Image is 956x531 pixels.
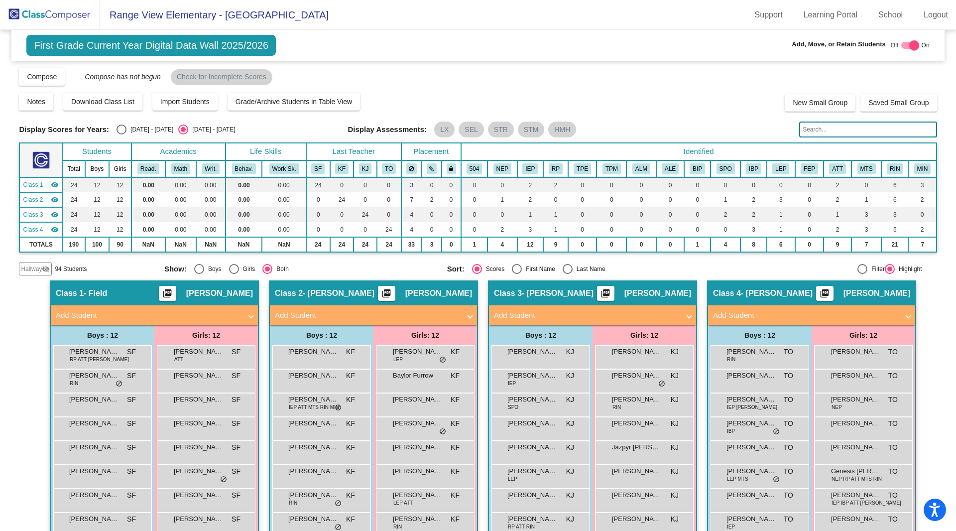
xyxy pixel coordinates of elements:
[740,207,767,222] td: 2
[131,143,226,160] th: Academics
[824,222,851,237] td: 2
[232,163,256,174] button: Behav.
[306,160,330,177] th: Sharon Field
[159,286,176,301] button: Print Students Details
[262,222,306,237] td: 0.00
[851,160,881,177] th: MTSS - brought to team previously
[382,163,396,174] button: TO
[63,93,142,111] button: Download Class List
[27,98,45,106] span: Notes
[51,305,258,325] mat-expansion-panel-header: Add Student
[597,222,626,237] td: 0
[795,192,824,207] td: 0
[377,160,401,177] th: Tiffany O'Brien
[684,222,711,237] td: 0
[330,237,354,252] td: 24
[377,237,401,252] td: 24
[19,222,62,237] td: Tiffany O'Brien - O'Brien
[109,192,131,207] td: 12
[785,94,855,112] button: New Small Group
[165,222,196,237] td: 0.00
[335,163,349,174] button: KF
[19,125,109,134] span: Display Scores for Years:
[262,207,306,222] td: 0.00
[330,222,354,237] td: 0
[824,160,851,177] th: Attendance Concern
[56,310,241,321] mat-panel-title: Add Student
[829,163,845,174] button: ATT
[236,98,353,106] span: Grade/Archive Students in Table View
[573,265,605,273] div: Last Name
[543,177,568,192] td: 2
[708,305,915,325] mat-expansion-panel-header: Add Student
[711,207,740,222] td: 2
[461,160,488,177] th: 504 Plan
[401,192,422,207] td: 7
[746,163,761,174] button: IBP
[568,177,597,192] td: 0
[568,207,597,222] td: 0
[272,265,289,273] div: Both
[117,125,235,134] mat-radio-group: Select an option
[109,222,131,237] td: 12
[824,177,851,192] td: 2
[275,310,460,321] mat-panel-title: Add Student
[377,177,401,192] td: 0
[887,163,903,174] button: RIN
[851,192,881,207] td: 1
[908,207,936,222] td: 0
[226,192,262,207] td: 0.00
[56,288,84,298] span: Class 1
[262,237,306,252] td: NaN
[51,211,59,219] mat-icon: visibility
[401,177,422,192] td: 3
[767,177,795,192] td: 0
[599,288,611,302] mat-icon: picture_as_pdf
[62,177,85,192] td: 24
[801,163,818,174] button: FEP
[228,93,360,111] button: Grade/Archive Students in Table View
[908,160,936,177] th: Math Intervention
[434,122,455,137] mat-chip: LX
[226,237,262,252] td: NaN
[165,192,196,207] td: 0.00
[602,163,621,174] button: TPM
[62,143,131,160] th: Students
[354,192,376,207] td: 0
[165,207,196,222] td: 0.00
[717,163,735,174] button: SPO
[109,237,131,252] td: 90
[796,7,866,23] a: Learning Portal
[306,222,330,237] td: 0
[543,192,568,207] td: 0
[908,192,936,207] td: 2
[467,163,482,174] button: 504
[632,163,650,174] button: ALM
[131,207,165,222] td: 0.00
[377,192,401,207] td: 0
[487,222,517,237] td: 2
[482,265,504,273] div: Scores
[161,288,173,302] mat-icon: picture_as_pdf
[330,192,354,207] td: 24
[549,163,563,174] button: RP
[62,160,85,177] th: Total
[306,237,330,252] td: 24
[574,163,591,174] button: TPE
[684,160,711,177] th: Behavior Intervention Plan
[204,265,222,273] div: Boys
[767,207,795,222] td: 1
[348,125,427,134] span: Display Assessments:
[740,222,767,237] td: 3
[196,177,226,192] td: 0.00
[908,222,936,237] td: 2
[851,177,881,192] td: 0
[196,222,226,237] td: 0.00
[401,160,422,177] th: Keep away students
[868,99,929,107] span: Saved Small Group
[85,160,109,177] th: Boys
[597,237,626,252] td: 0
[354,222,376,237] td: 0
[62,222,85,237] td: 24
[239,265,255,273] div: Girls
